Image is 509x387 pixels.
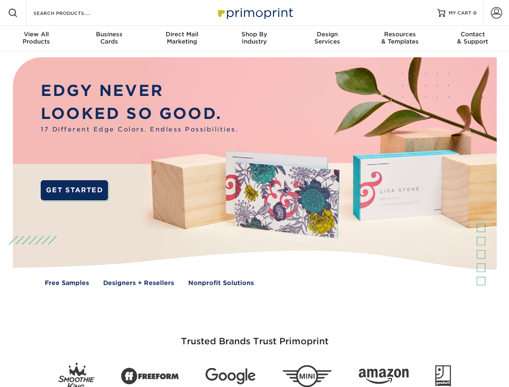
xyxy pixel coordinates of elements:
span: Shop By [218,31,291,38]
span: 0 [473,10,477,16]
a: Designers + Resellers [103,279,174,288]
div: & Support [436,31,509,45]
div: Cards [73,31,145,45]
p: LOOKED SO GOOD. [41,102,238,125]
a: Free Samples [45,279,89,288]
div: & Templates [364,31,436,45]
img: Primoprint [214,4,295,21]
span: Business [73,31,145,38]
img: Google [206,368,256,385]
span: 17 Different Edge Colors. Endless Possibilities. [41,125,238,134]
p: EDGY NEVER [41,79,238,102]
a: Direct MailMarketing [145,26,218,52]
span: Contact [436,31,509,38]
a: Contact& Support [436,26,509,52]
a: GET STARTED [41,180,108,200]
img: Goodwill [435,365,451,387]
a: Resources& Templates [364,26,436,52]
a: BusinessCards [73,26,145,52]
img: Amazon [359,369,409,384]
a: Nonprofit Solutions [188,279,254,288]
div: Industry [218,31,291,45]
div: Marketing [145,31,218,45]
span: Direct Mail [145,31,218,38]
h3: Trusted Brands Trust Primoprint [19,317,490,356]
span: Resources [364,31,436,38]
span: MY CART [449,10,472,17]
a: Shop ByIndustry [218,26,291,52]
input: SEARCH PRODUCTS..... [33,8,111,18]
a: DesignServices [291,26,364,52]
span: Design [291,31,364,38]
div: Services [291,31,364,45]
